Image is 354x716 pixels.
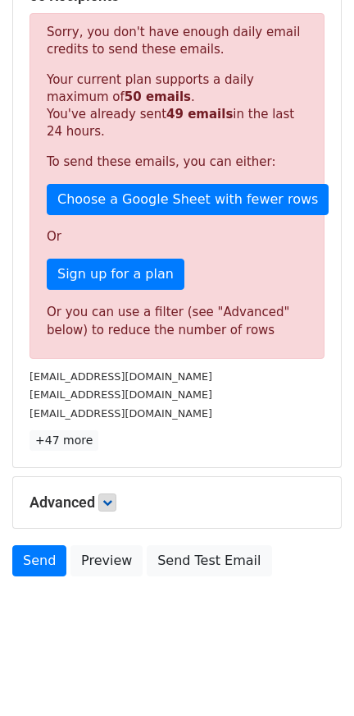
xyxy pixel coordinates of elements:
[29,430,98,451] a: +47 more
[29,493,324,512] h5: Advanced
[29,388,212,401] small: [EMAIL_ADDRESS][DOMAIN_NAME]
[272,637,354,716] iframe: Chat Widget
[47,24,307,58] p: Sorry, you don't have enough daily email credits to send these emails.
[47,154,307,171] p: To send these emails, you can either:
[47,303,307,340] div: Or you can use a filter (see "Advanced" below) to reduce the number of rows
[70,545,143,576] a: Preview
[12,545,66,576] a: Send
[47,259,184,290] a: Sign up for a plan
[125,89,191,104] strong: 50 emails
[47,71,307,140] p: Your current plan supports a daily maximum of . You've already sent in the last 24 hours.
[47,228,307,246] p: Or
[47,184,329,215] a: Choose a Google Sheet with fewer rows
[29,370,212,383] small: [EMAIL_ADDRESS][DOMAIN_NAME]
[29,407,212,420] small: [EMAIL_ADDRESS][DOMAIN_NAME]
[147,545,271,576] a: Send Test Email
[166,107,233,122] strong: 49 emails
